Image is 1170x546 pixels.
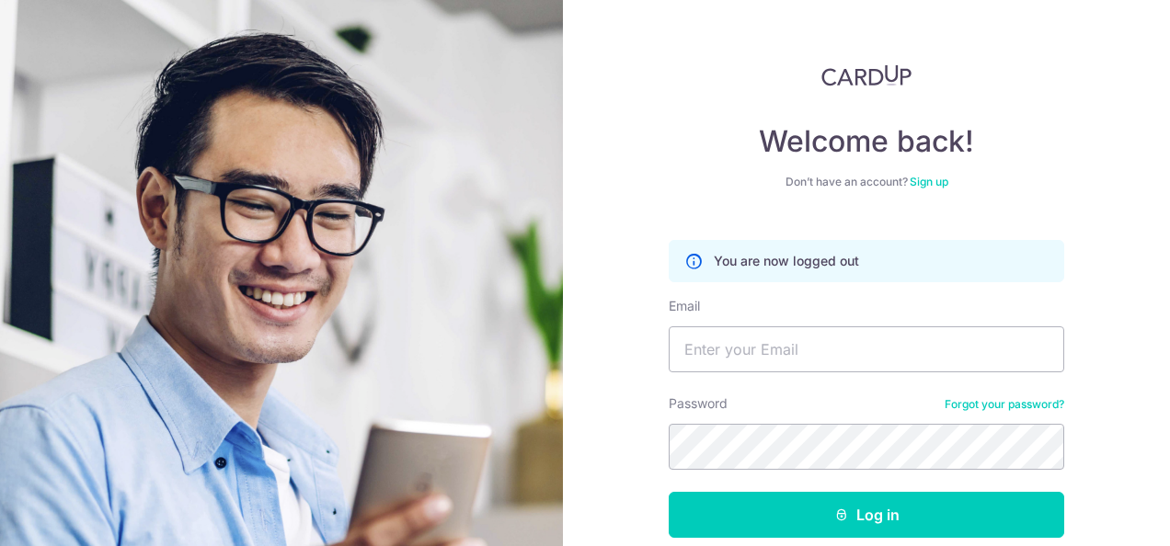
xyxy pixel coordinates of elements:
button: Log in [669,492,1064,538]
div: Don’t have an account? [669,175,1064,189]
a: Sign up [910,175,948,188]
label: Email [669,297,700,315]
input: Enter your Email [669,326,1064,372]
img: CardUp Logo [821,64,912,86]
p: You are now logged out [714,252,859,270]
label: Password [669,394,728,413]
a: Forgot your password? [945,397,1064,412]
h4: Welcome back! [669,123,1064,160]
